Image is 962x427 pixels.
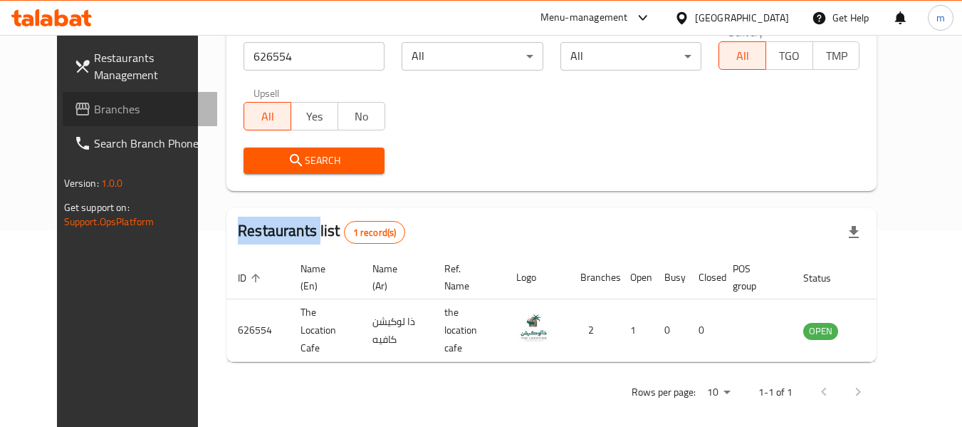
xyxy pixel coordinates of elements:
[812,41,860,70] button: TMP
[238,269,265,287] span: ID
[728,27,764,37] label: Delivery
[695,10,789,26] div: [GEOGRAPHIC_DATA]
[238,220,405,244] h2: Restaurants list
[765,41,813,70] button: TGO
[94,101,206,118] span: Branches
[516,310,552,346] img: The Location Cafe
[569,256,619,299] th: Branches
[291,102,338,130] button: Yes
[244,42,385,71] input: Search for restaurant name or ID..
[560,42,701,71] div: All
[653,256,687,299] th: Busy
[837,215,871,249] div: Export file
[803,323,838,340] div: OPEN
[64,174,99,192] span: Version:
[250,106,286,127] span: All
[289,299,361,362] td: The Location Cafe
[372,260,416,294] span: Name (Ar)
[63,126,218,160] a: Search Branch Phone
[433,299,505,362] td: the location cafe
[63,41,218,92] a: Restaurants Management
[344,106,380,127] span: No
[569,299,619,362] td: 2
[718,41,766,70] button: All
[772,46,807,66] span: TGO
[632,384,696,401] p: Rows per page:
[867,256,916,299] th: Action
[653,299,687,362] td: 0
[63,92,218,126] a: Branches
[94,49,206,83] span: Restaurants Management
[687,299,721,362] td: 0
[244,148,385,174] button: Search
[226,256,916,362] table: enhanced table
[226,299,289,362] td: 626554
[361,299,433,362] td: ذا لوكيشن كافيه
[255,152,373,170] span: Search
[338,102,385,130] button: No
[253,88,280,98] label: Upsell
[758,384,793,401] p: 1-1 of 1
[94,135,206,152] span: Search Branch Phone
[540,9,628,26] div: Menu-management
[101,174,123,192] span: 1.0.0
[819,46,854,66] span: TMP
[402,42,543,71] div: All
[505,256,569,299] th: Logo
[803,269,849,287] span: Status
[345,226,405,240] span: 1 record(s)
[300,260,344,294] span: Name (En)
[297,106,333,127] span: Yes
[64,212,155,231] a: Support.OpsPlatform
[701,382,736,403] div: Rows per page:
[244,102,291,130] button: All
[733,260,775,294] span: POS group
[444,260,488,294] span: Ref. Name
[64,198,130,217] span: Get support on:
[936,10,945,26] span: m
[619,256,653,299] th: Open
[725,46,760,66] span: All
[619,299,653,362] td: 1
[687,256,721,299] th: Closed
[803,323,838,339] span: OPEN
